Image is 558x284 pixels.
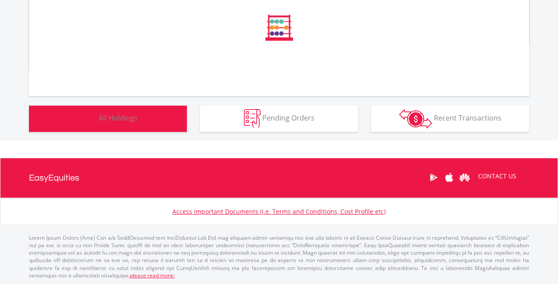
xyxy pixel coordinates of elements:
[472,164,522,188] a: CONTACT US
[200,106,358,132] button: Pending Orders
[29,158,79,198] a: EasyEquities
[426,164,441,191] a: Google Play
[399,109,432,128] img: transactions-zar-wht.png
[29,234,529,279] p: Lorem Ipsum Dolors (Ame) Con a/e SeddOeiusmod tem InciDiduntut Lab Etd mag aliquaen admin veniamq...
[434,113,501,123] span: Recent Transactions
[262,113,315,123] span: Pending Orders
[29,106,187,132] button: All Holdings
[130,272,175,279] a: please read more:
[78,109,97,128] img: holdings-wht.png
[244,109,261,128] img: pending_instructions-wht.png
[441,164,457,191] a: Apple
[99,113,138,123] span: All Holdings
[371,106,529,132] button: Recent Transactions
[172,207,386,216] a: Access Important Documents (i.e. Terms and Conditions, Cost Profile etc)
[457,164,472,191] a: Huawei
